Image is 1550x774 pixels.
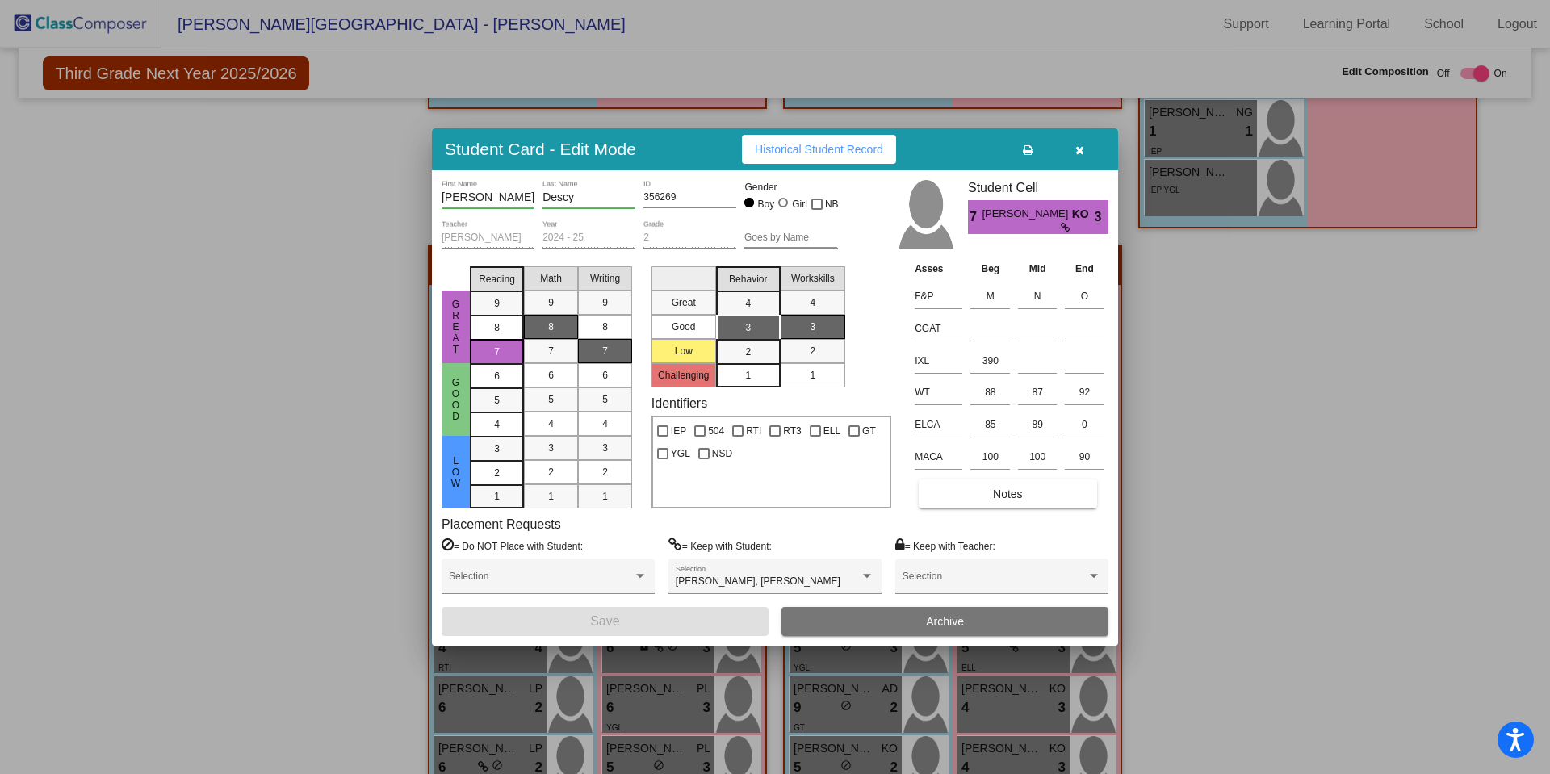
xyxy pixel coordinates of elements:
[919,479,1096,508] button: Notes
[602,465,608,479] span: 2
[746,421,761,441] span: RTI
[810,295,815,310] span: 4
[708,421,724,441] span: 504
[479,272,515,287] span: Reading
[494,466,500,480] span: 2
[548,465,554,479] span: 2
[729,272,767,287] span: Behavior
[494,417,500,432] span: 4
[862,421,876,441] span: GT
[602,416,608,431] span: 4
[783,421,801,441] span: RT3
[915,316,962,341] input: assessment
[643,192,736,203] input: Enter ID
[494,489,500,504] span: 1
[968,207,982,227] span: 7
[791,271,835,286] span: Workskills
[781,607,1108,636] button: Archive
[676,575,840,587] span: [PERSON_NAME], [PERSON_NAME]
[810,368,815,383] span: 1
[442,607,769,636] button: Save
[602,441,608,455] span: 3
[494,296,500,311] span: 9
[540,271,562,286] span: Math
[590,271,620,286] span: Writing
[590,614,619,628] span: Save
[494,345,500,359] span: 7
[602,295,608,310] span: 9
[745,345,751,359] span: 2
[810,320,815,334] span: 3
[445,139,636,159] h3: Student Card - Edit Mode
[744,232,837,244] input: goes by name
[442,538,583,554] label: = Do NOT Place with Student:
[651,395,707,411] label: Identifiers
[915,349,962,373] input: assessment
[742,135,896,164] button: Historical Student Record
[1014,260,1061,278] th: Mid
[825,195,839,214] span: NB
[915,380,962,404] input: assessment
[442,232,534,244] input: teacher
[542,232,635,244] input: year
[643,232,736,244] input: grade
[548,295,554,310] span: 9
[895,538,995,554] label: = Keep with Teacher:
[602,392,608,407] span: 5
[915,445,962,469] input: assessment
[745,320,751,335] span: 3
[548,320,554,334] span: 8
[1095,207,1108,227] span: 3
[548,392,554,407] span: 5
[602,489,608,504] span: 1
[712,444,732,463] span: NSD
[449,299,463,355] span: Great
[449,455,463,489] span: Low
[548,441,554,455] span: 3
[915,284,962,308] input: assessment
[745,296,751,311] span: 4
[548,344,554,358] span: 7
[602,344,608,358] span: 7
[548,416,554,431] span: 4
[982,206,1071,223] span: [PERSON_NAME]
[1061,260,1108,278] th: End
[442,517,561,532] label: Placement Requests
[968,180,1108,195] h3: Student Cell
[668,538,772,554] label: = Keep with Student:
[548,368,554,383] span: 6
[810,344,815,358] span: 2
[494,441,500,456] span: 3
[602,368,608,383] span: 6
[745,368,751,383] span: 1
[926,615,964,628] span: Archive
[494,369,500,383] span: 6
[1072,206,1095,223] span: KO
[548,489,554,504] span: 1
[671,421,686,441] span: IEP
[449,377,463,422] span: Good
[823,421,840,441] span: ELL
[911,260,966,278] th: Asses
[671,444,690,463] span: YGL
[494,393,500,408] span: 5
[791,197,807,211] div: Girl
[494,320,500,335] span: 8
[744,180,837,195] mat-label: Gender
[966,260,1014,278] th: Beg
[602,320,608,334] span: 8
[915,412,962,437] input: assessment
[755,143,883,156] span: Historical Student Record
[993,487,1023,500] span: Notes
[757,197,775,211] div: Boy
